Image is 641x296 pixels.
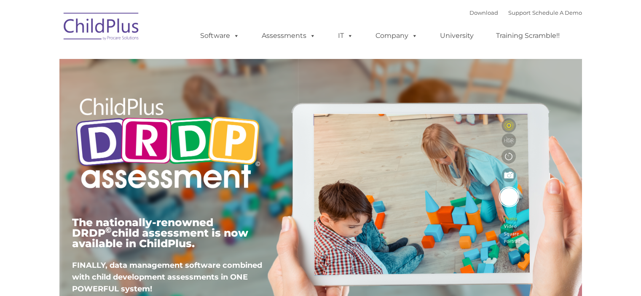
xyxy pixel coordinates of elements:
[432,27,482,44] a: University
[330,27,362,44] a: IT
[469,9,498,16] a: Download
[508,9,531,16] a: Support
[72,86,263,203] img: Copyright - DRDP Logo Light
[253,27,324,44] a: Assessments
[367,27,426,44] a: Company
[105,225,112,235] sup: ©
[488,27,568,44] a: Training Scramble!!
[72,216,248,250] span: The nationally-renowned DRDP child assessment is now available in ChildPlus.
[469,9,582,16] font: |
[192,27,248,44] a: Software
[72,261,262,293] span: FINALLY, data management software combined with child development assessments in ONE POWERFUL sys...
[59,7,144,49] img: ChildPlus by Procare Solutions
[532,9,582,16] a: Schedule A Demo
